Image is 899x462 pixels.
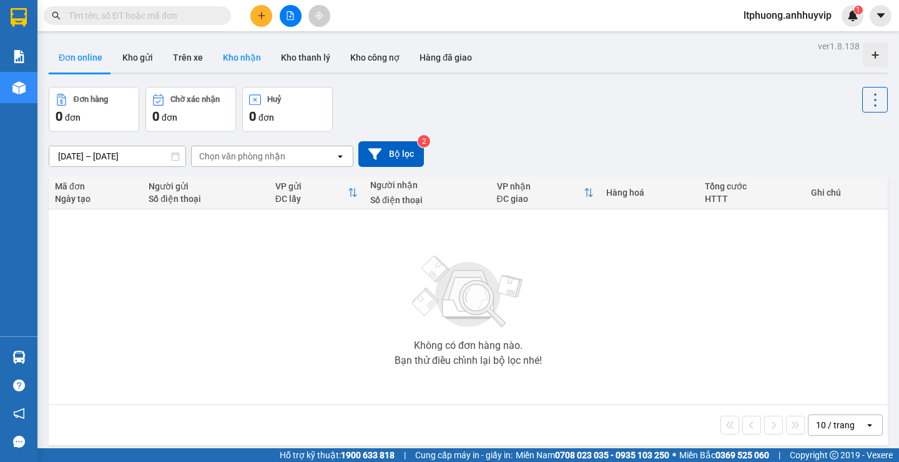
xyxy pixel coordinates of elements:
[370,180,484,190] div: Người nhận
[11,8,27,27] img: logo-vxr
[395,356,542,366] div: Bạn thử điều chỉnh lại bộ lọc nhé!
[830,451,838,459] span: copyright
[865,420,875,430] svg: open
[606,188,692,198] div: Hàng hoá
[497,194,584,204] div: ĐC giao
[12,81,26,94] img: warehouse-icon
[162,113,177,123] span: đơn
[55,194,136,204] div: Ngày tạo
[152,109,159,124] span: 0
[491,176,601,209] th: Toggle SortBy
[734,8,842,23] span: ltphuong.anhhuyvip
[816,419,855,431] div: 10 / trang
[705,194,798,204] div: HTTT
[149,181,263,191] div: Người gửi
[55,181,136,191] div: Mã đơn
[12,351,26,364] img: warehouse-icon
[418,135,430,148] sup: 2
[555,450,669,460] strong: 0708 023 035 - 0935 103 250
[13,408,25,419] span: notification
[271,43,340,73] button: Kho thanh lý
[818,39,860,53] div: ver 1.8.138
[404,448,406,462] span: |
[257,11,266,20] span: plus
[56,109,62,124] span: 0
[308,5,330,27] button: aim
[811,188,882,198] div: Ghi chú
[69,9,216,23] input: Tìm tên, số ĐT hoặc mã đơn
[370,195,484,205] div: Số điện thoại
[74,95,108,104] div: Đơn hàng
[406,248,531,336] img: svg+xml;base64,PHN2ZyBjbGFzcz0ibGlzdC1wbHVnX19zdmciIHhtbG5zPSJodHRwOi8vd3d3LnczLm9yZy8yMDAwL3N2Zy...
[170,95,220,104] div: Chờ xác nhận
[870,5,892,27] button: caret-down
[715,450,769,460] strong: 0369 525 060
[286,11,295,20] span: file-add
[705,181,798,191] div: Tổng cước
[672,453,676,458] span: ⚪️
[497,181,584,191] div: VP nhận
[163,43,213,73] button: Trên xe
[213,43,271,73] button: Kho nhận
[779,448,780,462] span: |
[145,87,236,132] button: Chờ xác nhận0đơn
[856,6,860,14] span: 1
[315,11,323,20] span: aim
[854,6,863,14] sup: 1
[249,109,256,124] span: 0
[199,150,285,163] div: Chọn văn phòng nhận
[250,5,272,27] button: plus
[49,87,139,132] button: Đơn hàng0đơn
[269,176,364,209] th: Toggle SortBy
[242,87,333,132] button: Huỷ0đơn
[516,448,669,462] span: Miền Nam
[149,194,263,204] div: Số điện thoại
[335,151,345,161] svg: open
[358,141,424,167] button: Bộ lọc
[112,43,163,73] button: Kho gửi
[863,43,888,68] div: Tạo kho hàng mới
[49,146,185,166] input: Select a date range.
[275,194,348,204] div: ĐC lấy
[258,113,274,123] span: đơn
[65,113,81,123] span: đơn
[875,10,887,21] span: caret-down
[13,436,25,448] span: message
[13,379,25,391] span: question-circle
[341,450,395,460] strong: 1900 633 818
[52,11,61,20] span: search
[340,43,410,73] button: Kho công nợ
[49,43,112,73] button: Đơn online
[414,341,523,351] div: Không có đơn hàng nào.
[275,181,348,191] div: VP gửi
[679,448,769,462] span: Miền Bắc
[847,10,858,21] img: icon-new-feature
[280,448,395,462] span: Hỗ trợ kỹ thuật:
[415,448,513,462] span: Cung cấp máy in - giấy in:
[12,50,26,63] img: solution-icon
[280,5,302,27] button: file-add
[267,95,281,104] div: Huỷ
[410,43,482,73] button: Hàng đã giao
